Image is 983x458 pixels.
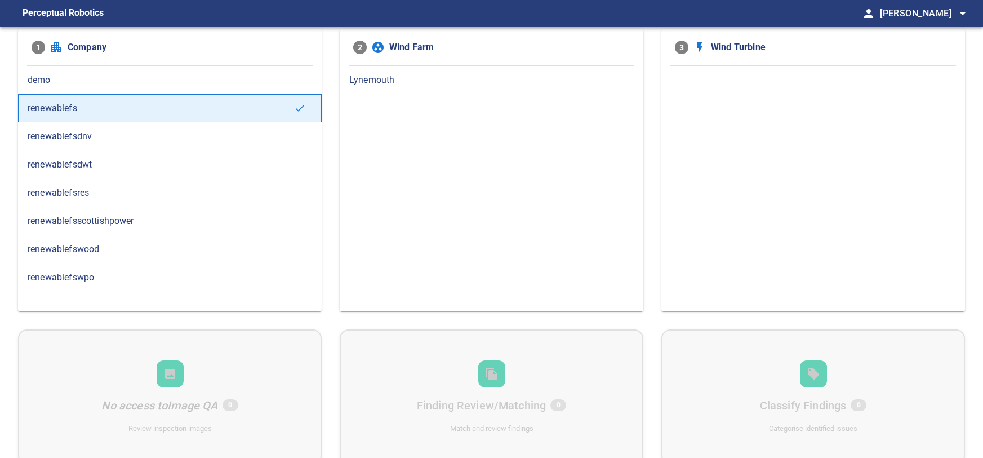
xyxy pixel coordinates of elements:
span: person [862,7,875,20]
div: renewablefswpo [18,263,322,292]
span: 2 [353,41,367,54]
span: 1 [32,41,45,54]
span: Wind Turbine [711,41,951,54]
span: renewablefs [28,102,294,115]
span: renewablefsres [28,186,312,200]
div: renewablefsscottishpower [18,207,322,235]
span: Lynemouth [349,73,634,87]
div: demo [18,66,322,94]
span: 3 [675,41,688,54]
div: renewablefsdnv [18,122,322,151]
div: renewablefs [18,94,322,122]
span: renewablefswpo [28,271,312,284]
span: renewablefsdwt [28,158,312,171]
button: [PERSON_NAME] [875,2,969,25]
span: renewablefsscottishpower [28,214,312,228]
div: renewablefsres [18,179,322,207]
figcaption: Perceptual Robotics [23,5,104,23]
span: arrow_drop_down [956,7,969,20]
div: renewablefswood [18,235,322,263]
span: Wind Farm [389,41,630,54]
span: Company [68,41,308,54]
span: renewablefswood [28,243,312,256]
div: renewablefsdwt [18,151,322,179]
div: Lynemouth [340,66,643,94]
span: renewablefsdnv [28,130,312,143]
span: [PERSON_NAME] [880,6,969,21]
span: demo [28,73,312,87]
